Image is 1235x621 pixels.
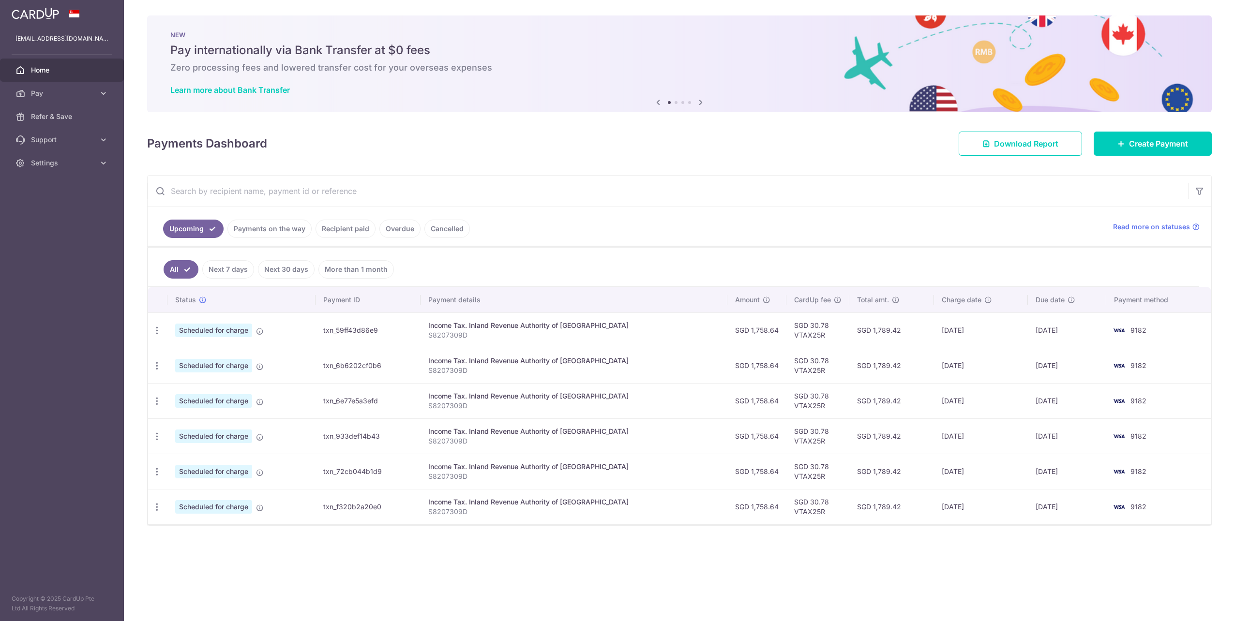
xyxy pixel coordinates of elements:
[428,330,720,340] p: S8207309D
[934,418,1027,454] td: [DATE]
[794,295,831,305] span: CardUp fee
[1109,430,1129,442] img: Bank Card
[163,220,224,238] a: Upcoming
[31,158,95,168] span: Settings
[170,85,290,95] a: Learn more about Bank Transfer
[849,383,934,418] td: SGD 1,789.42
[175,324,252,337] span: Scheduled for charge
[1028,489,1106,524] td: [DATE]
[727,489,786,524] td: SGD 1,758.64
[202,260,254,279] a: Next 7 days
[849,348,934,383] td: SGD 1,789.42
[934,454,1027,489] td: [DATE]
[148,176,1188,207] input: Search by recipient name, payment id or reference
[170,31,1189,39] p: NEW
[849,489,934,524] td: SGD 1,789.42
[424,220,470,238] a: Cancelled
[786,312,849,348] td: SGD 30.78 VTAX25R
[428,507,720,517] p: S8207309D
[1028,454,1106,489] td: [DATE]
[316,454,421,489] td: txn_72cb044b1d9
[428,462,720,472] div: Income Tax. Inland Revenue Authority of [GEOGRAPHIC_DATA]
[175,429,252,443] span: Scheduled for charge
[1028,312,1106,348] td: [DATE]
[428,401,720,411] p: S8207309D
[15,34,108,44] p: [EMAIL_ADDRESS][DOMAIN_NAME]
[147,135,267,152] h4: Payments Dashboard
[1094,132,1212,156] a: Create Payment
[934,489,1027,524] td: [DATE]
[175,500,252,514] span: Scheduled for charge
[316,312,421,348] td: txn_59ff43d86e9
[849,312,934,348] td: SGD 1,789.42
[727,312,786,348] td: SGD 1,758.64
[849,418,934,454] td: SGD 1,789.42
[849,454,934,489] td: SGD 1,789.42
[316,287,421,312] th: Payment ID
[1028,383,1106,418] td: [DATE]
[1130,361,1146,370] span: 9182
[1109,395,1129,407] img: Bank Card
[1113,222,1190,232] span: Read more on statuses
[258,260,315,279] a: Next 30 days
[316,383,421,418] td: txn_6e77e5a3efd
[1109,501,1129,513] img: Bank Card
[786,418,849,454] td: SGD 30.78 VTAX25R
[31,89,95,98] span: Pay
[942,295,981,305] span: Charge date
[147,15,1212,112] img: Bank transfer banner
[786,383,849,418] td: SGD 30.78 VTAX25R
[175,359,252,372] span: Scheduled for charge
[1109,466,1129,477] img: Bank Card
[428,436,720,446] p: S8207309D
[1130,397,1146,405] span: 9182
[1028,348,1106,383] td: [DATE]
[934,348,1027,383] td: [DATE]
[727,418,786,454] td: SGD 1,758.64
[1130,432,1146,440] span: 9182
[175,465,252,478] span: Scheduled for charge
[316,418,421,454] td: txn_933def14b43
[934,383,1027,418] td: [DATE]
[31,65,95,75] span: Home
[170,62,1189,74] h6: Zero processing fees and lowered transfer cost for your overseas expenses
[316,348,421,383] td: txn_6b6202cf0b6
[164,260,198,279] a: All
[175,394,252,408] span: Scheduled for charge
[857,295,889,305] span: Total amt.
[318,260,394,279] a: More than 1 month
[428,321,720,330] div: Income Tax. Inland Revenue Authority of [GEOGRAPHIC_DATA]
[175,295,196,305] span: Status
[170,43,1189,58] h5: Pay internationally via Bank Transfer at $0 fees
[1109,325,1129,336] img: Bank Card
[786,348,849,383] td: SGD 30.78 VTAX25R
[1028,418,1106,454] td: [DATE]
[934,312,1027,348] td: [DATE]
[227,220,312,238] a: Payments on the way
[379,220,421,238] a: Overdue
[1113,222,1200,232] a: Read more on statuses
[735,295,760,305] span: Amount
[428,497,720,507] div: Income Tax. Inland Revenue Authority of [GEOGRAPHIC_DATA]
[727,348,786,383] td: SGD 1,758.64
[1130,326,1146,334] span: 9182
[1130,467,1146,475] span: 9182
[428,366,720,375] p: S8207309D
[786,454,849,489] td: SGD 30.78 VTAX25R
[959,132,1082,156] a: Download Report
[428,356,720,366] div: Income Tax. Inland Revenue Authority of [GEOGRAPHIC_DATA]
[727,454,786,489] td: SGD 1,758.64
[1130,503,1146,511] span: 9182
[316,489,421,524] td: txn_f320b2a20e0
[994,138,1058,149] span: Download Report
[428,391,720,401] div: Income Tax. Inland Revenue Authority of [GEOGRAPHIC_DATA]
[1106,287,1211,312] th: Payment method
[428,427,720,436] div: Income Tax. Inland Revenue Authority of [GEOGRAPHIC_DATA]
[31,135,95,145] span: Support
[421,287,727,312] th: Payment details
[1109,360,1129,371] img: Bank Card
[727,383,786,418] td: SGD 1,758.64
[316,220,376,238] a: Recipient paid
[1129,138,1188,149] span: Create Payment
[1036,295,1065,305] span: Due date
